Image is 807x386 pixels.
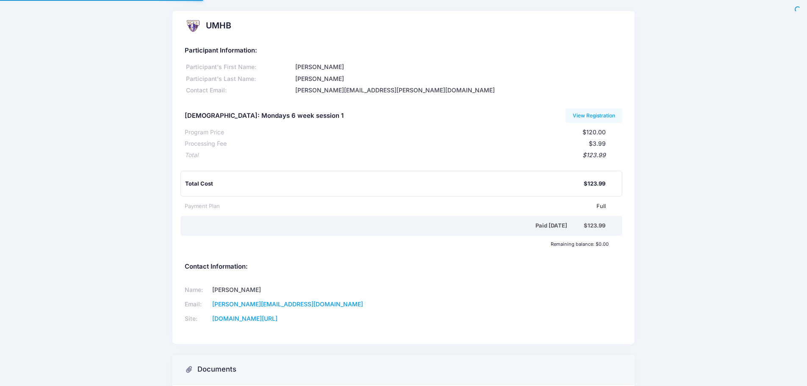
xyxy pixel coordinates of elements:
[185,312,210,326] td: Site:
[584,222,605,230] div: $123.99
[185,75,294,83] div: Participant's Last Name:
[582,128,606,136] span: $120.00
[185,128,224,137] div: Program Price
[185,86,294,95] div: Contact Email:
[185,297,210,312] td: Email:
[294,75,622,83] div: [PERSON_NAME]
[197,365,236,374] h3: Documents
[212,315,277,322] a: [DOMAIN_NAME][URL]
[584,180,605,188] div: $123.99
[206,21,231,31] h2: UMHB
[186,222,584,230] div: Paid [DATE]
[294,63,622,72] div: [PERSON_NAME]
[294,86,622,95] div: [PERSON_NAME][EMAIL_ADDRESS][PERSON_NAME][DOMAIN_NAME]
[185,63,294,72] div: Participant's First Name:
[198,151,606,160] div: $123.99
[185,112,344,120] h5: [DEMOGRAPHIC_DATA]: Mondays 6 week session 1
[227,139,606,148] div: $3.99
[185,263,622,271] h5: Contact Information:
[185,151,198,160] div: Total
[185,202,220,211] div: Payment Plan
[185,180,584,188] div: Total Cost
[185,283,210,297] td: Name:
[180,242,613,247] div: Remaining balance: $0.00
[220,202,606,211] div: Full
[185,47,622,55] h5: Participant Information:
[210,283,393,297] td: [PERSON_NAME]
[566,108,623,123] a: View Registration
[185,139,227,148] div: Processing Fee
[212,300,363,308] a: [PERSON_NAME][EMAIL_ADDRESS][DOMAIN_NAME]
